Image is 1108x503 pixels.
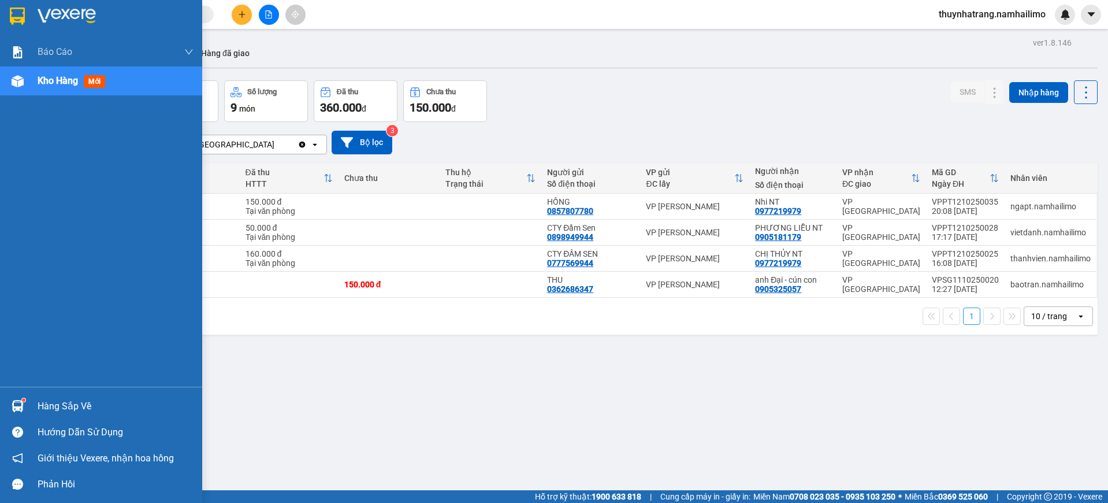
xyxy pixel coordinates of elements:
div: HTTT [246,179,324,188]
div: VP [GEOGRAPHIC_DATA] [184,139,274,150]
span: aim [291,10,299,19]
div: VP [GEOGRAPHIC_DATA] [842,275,920,294]
span: | [997,490,998,503]
strong: 0369 525 060 [938,492,988,501]
svg: Clear value [298,140,307,149]
div: VPPT1210250035 [932,197,999,206]
div: 0905181179 [755,232,801,242]
div: VP gửi [646,168,734,177]
span: caret-down [1086,9,1096,20]
img: logo-vxr [10,8,25,25]
div: VP [PERSON_NAME] [646,254,743,263]
th: Toggle SortBy [640,163,749,194]
div: 0898949944 [547,232,593,242]
svg: open [1076,312,1085,321]
div: VPSG1110250020 [932,275,999,284]
span: copyright [1044,493,1052,501]
div: Đã thu [246,168,324,177]
button: caret-down [1081,5,1101,25]
div: Hàng sắp về [38,398,194,415]
div: Thu hộ [445,168,526,177]
div: Tại văn phòng [246,232,333,242]
button: plus [232,5,252,25]
button: Chưa thu150.000đ [403,80,487,122]
span: Kho hàng [38,75,78,86]
div: thanhvien.namhailimo [1010,254,1091,263]
span: Cung cấp máy in - giấy in: [660,490,750,503]
strong: 0708 023 035 - 0935 103 250 [790,492,895,501]
div: Chưa thu [426,88,456,96]
sup: 3 [386,125,398,136]
div: VP [GEOGRAPHIC_DATA] [842,223,920,242]
div: 0362686347 [547,284,593,294]
div: 150.000 đ [246,197,333,206]
div: THU [547,275,634,284]
button: 1 [963,308,980,325]
div: Tại văn phòng [246,206,333,216]
img: warehouse-icon [12,75,24,87]
div: Số điện thoại [547,179,634,188]
div: ngapt.namhailimo [1010,202,1091,211]
div: PHƯƠNG LIỄU NT [755,223,831,232]
button: Bộ lọc [332,131,392,154]
input: Selected VP Nha Trang. [276,139,277,150]
button: Hàng đã giao [192,39,259,67]
div: 20:08 [DATE] [932,206,999,216]
div: Trạng thái [445,179,526,188]
span: Hỗ trợ kỹ thuật: [535,490,641,503]
img: solution-icon [12,46,24,58]
div: 0977219979 [755,258,801,268]
div: CTY ĐẦM SEN [547,249,634,258]
span: 9 [230,101,237,114]
span: notification [12,453,23,464]
span: đ [362,104,366,113]
div: Tại văn phòng [246,258,333,268]
div: 10 / trang [1031,310,1067,322]
th: Toggle SortBy [440,163,541,194]
button: aim [285,5,306,25]
div: VP nhận [842,168,911,177]
span: file-add [265,10,273,19]
span: món [239,104,255,113]
span: Miền Nam [753,490,895,503]
div: VPPT1210250025 [932,249,999,258]
button: Số lượng9món [224,80,308,122]
th: Toggle SortBy [836,163,926,194]
div: baotran.namhailimo [1010,280,1091,289]
div: Người nhận [755,167,831,176]
strong: 1900 633 818 [592,492,641,501]
div: VP [GEOGRAPHIC_DATA] [842,197,920,216]
span: thuynhatrang.namhailimo [929,7,1055,21]
div: Đã thu [337,88,358,96]
div: Số lượng [247,88,277,96]
span: down [184,47,194,57]
div: VP [PERSON_NAME] [646,280,743,289]
span: Báo cáo [38,45,72,59]
img: warehouse-icon [12,400,24,412]
div: Nhi NT [755,197,831,206]
div: 17:17 [DATE] [932,232,999,242]
span: plus [238,10,246,19]
div: vietdanh.namhailimo [1010,228,1091,237]
div: Người gửi [547,168,634,177]
span: Giới thiệu Vexere, nhận hoa hồng [38,451,174,465]
div: VP [PERSON_NAME] [646,228,743,237]
div: ĐC lấy [646,179,734,188]
span: 150.000 [410,101,451,114]
button: Nhập hàng [1009,82,1068,103]
div: 16:08 [DATE] [932,258,999,268]
div: VP [PERSON_NAME] [646,202,743,211]
div: Chưa thu [344,173,434,183]
div: CTY Đầm Sen [547,223,634,232]
div: 150.000 đ [344,280,434,289]
div: Phản hồi [38,476,194,493]
span: question-circle [12,427,23,438]
div: 0857807780 [547,206,593,216]
span: | [650,490,652,503]
th: Toggle SortBy [240,163,339,194]
div: Nhân viên [1010,173,1091,183]
div: Số điện thoại [755,180,831,190]
div: ver 1.8.146 [1033,36,1072,49]
div: 160.000 đ [246,249,333,258]
div: Mã GD [932,168,990,177]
